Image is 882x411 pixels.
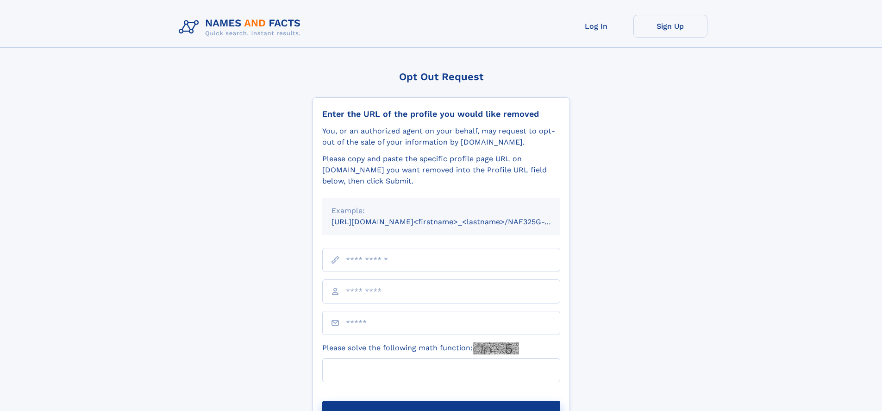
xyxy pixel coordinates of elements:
[322,109,560,119] div: Enter the URL of the profile you would like removed
[322,126,560,148] div: You, or an authorized agent on your behalf, may request to opt-out of the sale of your informatio...
[313,71,570,82] div: Opt Out Request
[559,15,633,38] a: Log In
[633,15,707,38] a: Sign Up
[332,217,578,226] small: [URL][DOMAIN_NAME]<firstname>_<lastname>/NAF325G-xxxxxxxx
[322,342,519,354] label: Please solve the following math function:
[175,15,308,40] img: Logo Names and Facts
[322,153,560,187] div: Please copy and paste the specific profile page URL on [DOMAIN_NAME] you want removed into the Pr...
[332,205,551,216] div: Example:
